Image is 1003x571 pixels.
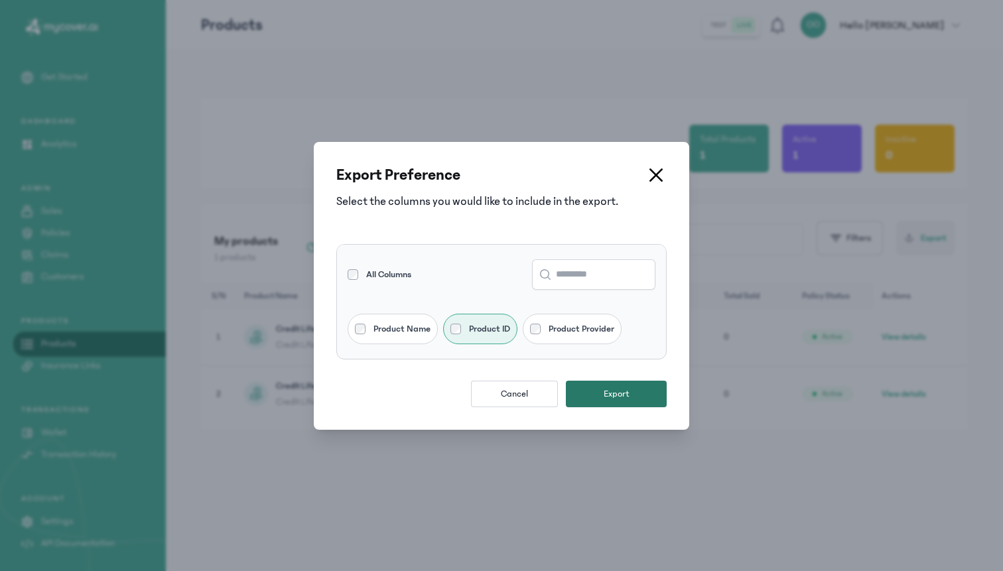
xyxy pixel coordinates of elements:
[604,387,630,401] span: Export
[566,381,667,407] button: Export
[336,164,618,186] h2: Export Preference
[549,322,614,336] label: Product Provider
[373,322,431,336] label: Product Name
[471,381,558,407] button: Cancel
[336,192,618,211] p: Select the columns you would like to include in the export.
[501,387,528,401] span: Cancel
[366,268,411,281] label: All Columns
[469,322,510,336] label: Product ID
